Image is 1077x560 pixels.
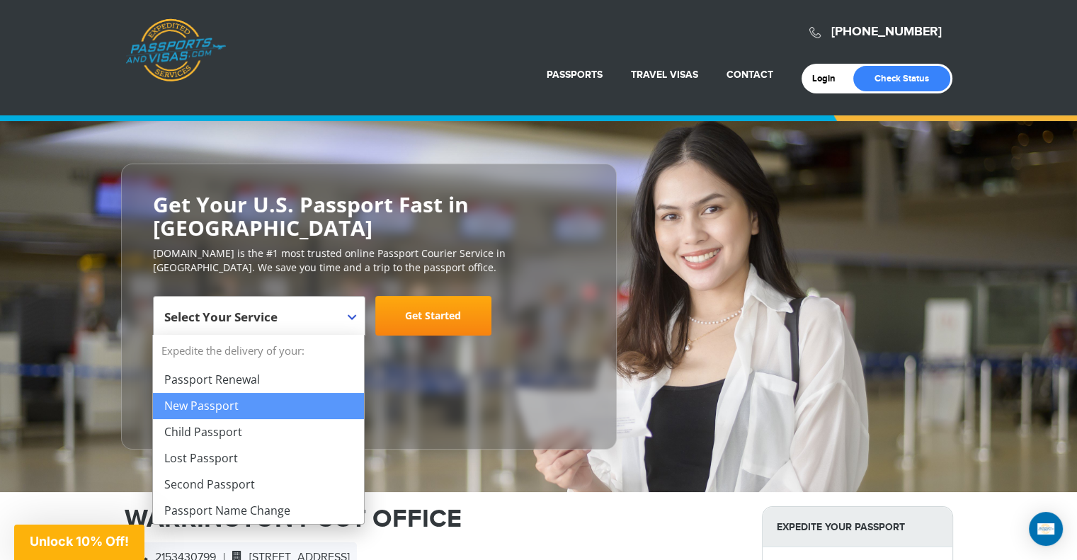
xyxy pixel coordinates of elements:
[153,193,585,239] h2: Get Your U.S. Passport Fast in [GEOGRAPHIC_DATA]
[153,498,364,524] li: Passport Name Change
[631,69,698,81] a: Travel Visas
[153,335,364,367] strong: Expedite the delivery of your:
[763,507,952,547] strong: Expedite Your Passport
[153,445,364,472] li: Lost Passport
[125,18,226,82] a: Passports & [DOMAIN_NAME]
[153,393,364,419] li: New Passport
[831,24,942,40] a: [PHONE_NUMBER]
[726,69,773,81] a: Contact
[30,534,129,549] span: Unlock 10% Off!
[375,296,491,336] a: Get Started
[153,472,364,498] li: Second Passport
[1029,512,1063,546] div: Open Intercom Messenger
[14,525,144,560] div: Unlock 10% Off!
[153,246,585,275] p: [DOMAIN_NAME] is the #1 most trusted online Passport Courier Service in [GEOGRAPHIC_DATA]. We sav...
[853,66,950,91] a: Check Status
[153,296,365,336] span: Select Your Service
[153,367,364,393] li: Passport Renewal
[153,343,585,357] span: Starting at $199 + government fees
[125,506,741,532] h1: WARRINGTON POST OFFICE
[153,419,364,445] li: Child Passport
[812,73,845,84] a: Login
[153,335,364,524] li: Expedite the delivery of your:
[164,309,278,325] span: Select Your Service
[164,302,351,341] span: Select Your Service
[547,69,603,81] a: Passports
